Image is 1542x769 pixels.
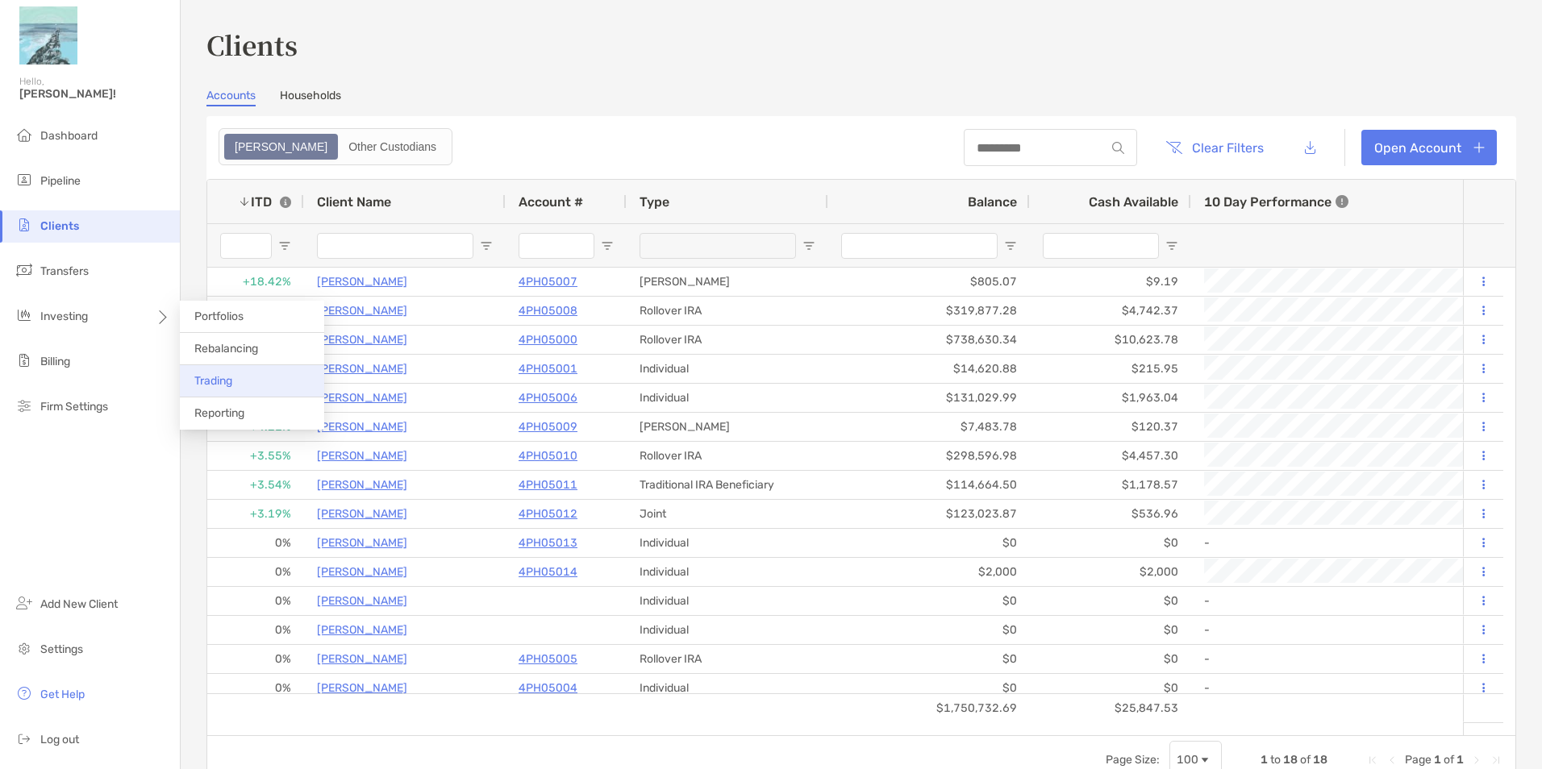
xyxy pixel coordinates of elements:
[19,87,170,101] span: [PERSON_NAME]!
[317,533,407,553] p: [PERSON_NAME]
[317,446,407,466] p: [PERSON_NAME]
[317,620,407,640] p: [PERSON_NAME]
[1030,587,1191,615] div: $0
[1165,239,1178,252] button: Open Filter Menu
[317,388,407,408] a: [PERSON_NAME]
[1204,180,1348,223] div: 10 Day Performance
[1030,442,1191,470] div: $4,457.30
[1030,384,1191,412] div: $1,963.04
[1177,753,1198,767] div: 100
[1313,753,1327,767] span: 18
[207,616,304,644] div: 0%
[627,355,828,383] div: Individual
[802,239,815,252] button: Open Filter Menu
[828,616,1030,644] div: $0
[194,406,244,420] span: Reporting
[1444,753,1454,767] span: of
[40,642,83,656] span: Settings
[207,529,304,557] div: 0%
[1204,530,1501,556] div: -
[828,355,1030,383] div: $14,620.88
[1030,268,1191,296] div: $9.19
[519,562,577,582] p: 4PH05014
[207,442,304,470] div: +3.55%
[519,678,577,698] p: 4PH05004
[317,649,407,669] a: [PERSON_NAME]
[627,297,828,325] div: Rollover IRA
[15,729,34,748] img: logout icon
[627,587,828,615] div: Individual
[220,233,272,259] input: ITD Filter Input
[1470,754,1483,767] div: Next Page
[1283,753,1298,767] span: 18
[40,174,81,188] span: Pipeline
[1030,529,1191,557] div: $0
[40,219,79,233] span: Clients
[1204,588,1501,614] div: -
[627,616,828,644] div: Individual
[828,645,1030,673] div: $0
[317,272,407,292] a: [PERSON_NAME]
[1386,754,1398,767] div: Previous Page
[627,674,828,702] div: Individual
[1261,753,1268,767] span: 1
[519,272,577,292] a: 4PH05007
[627,645,828,673] div: Rollover IRA
[207,471,304,499] div: +3.54%
[519,388,577,408] a: 4PH05006
[1030,674,1191,702] div: $0
[828,529,1030,557] div: $0
[207,297,304,325] div: +15.30%
[627,413,828,441] div: [PERSON_NAME]
[207,587,304,615] div: 0%
[828,326,1030,354] div: $738,630.34
[1030,471,1191,499] div: $1,178.57
[519,417,577,437] a: 4PH05009
[519,475,577,495] p: 4PH05011
[40,129,98,143] span: Dashboard
[317,562,407,582] a: [PERSON_NAME]
[40,310,88,323] span: Investing
[1030,326,1191,354] div: $10,623.78
[519,649,577,669] a: 4PH05005
[317,359,407,379] a: [PERSON_NAME]
[207,645,304,673] div: 0%
[1089,194,1178,210] span: Cash Available
[278,239,291,252] button: Open Filter Menu
[627,500,828,528] div: Joint
[1204,646,1501,672] div: -
[828,384,1030,412] div: $131,029.99
[207,674,304,702] div: 0%
[828,558,1030,586] div: $2,000
[480,239,493,252] button: Open Filter Menu
[317,330,407,350] a: [PERSON_NAME]
[317,301,407,321] a: [PERSON_NAME]
[1405,753,1432,767] span: Page
[627,268,828,296] div: [PERSON_NAME]
[519,533,577,553] p: 4PH05013
[1153,130,1276,165] button: Clear Filters
[15,260,34,280] img: transfers icon
[1030,500,1191,528] div: $536.96
[317,233,473,259] input: Client Name Filter Input
[1366,754,1379,767] div: First Page
[15,638,34,658] img: settings icon
[226,135,336,158] div: Zoe
[1204,675,1501,701] div: -
[317,591,407,611] p: [PERSON_NAME]
[828,297,1030,325] div: $319,877.28
[317,504,407,524] a: [PERSON_NAME]
[1112,142,1124,154] img: input icon
[206,26,1516,63] h3: Clients
[317,678,407,698] a: [PERSON_NAME]
[1030,694,1191,722] div: $25,847.53
[40,733,79,746] span: Log out
[40,688,85,701] span: Get Help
